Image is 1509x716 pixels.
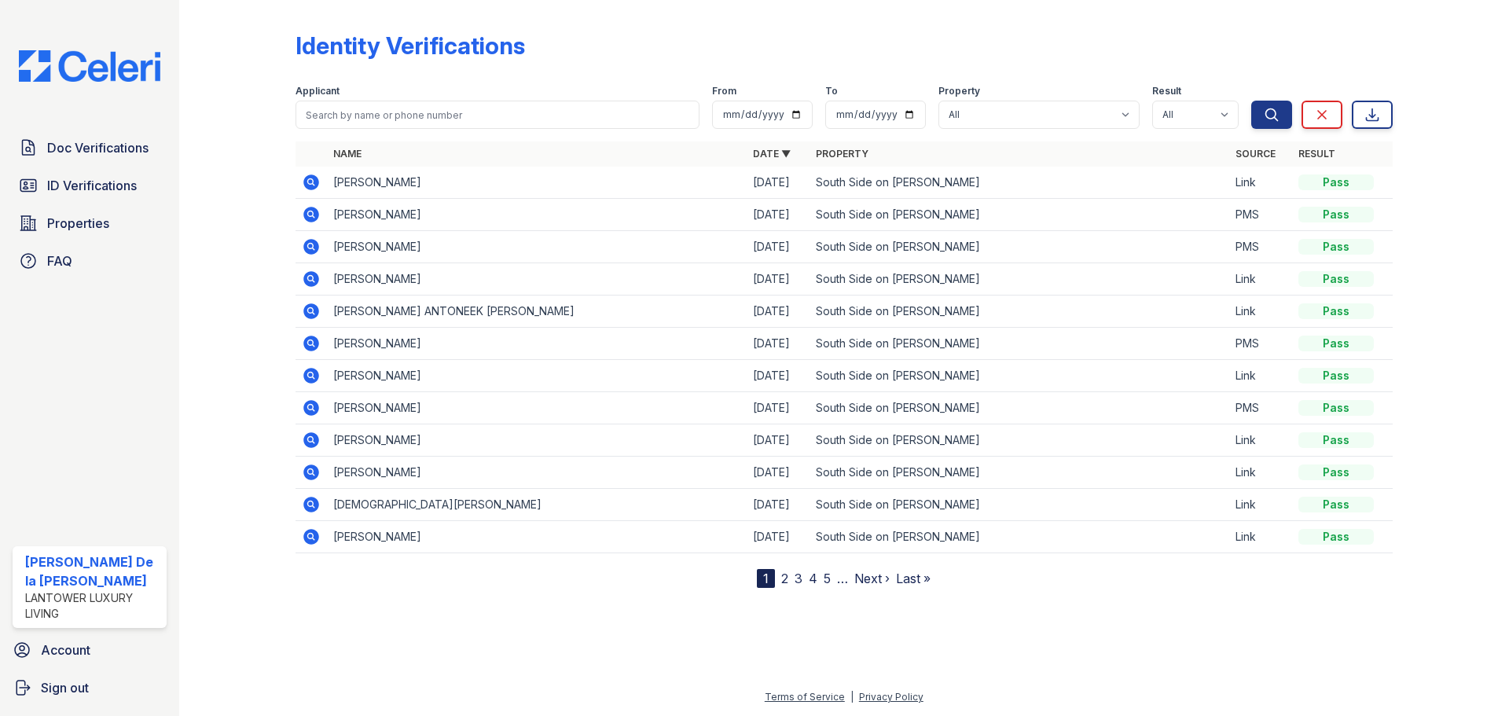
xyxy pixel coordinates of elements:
[824,571,831,586] a: 5
[810,392,1229,424] td: South Side on [PERSON_NAME]
[810,424,1229,457] td: South Side on [PERSON_NAME]
[938,85,980,97] label: Property
[747,263,810,296] td: [DATE]
[47,176,137,195] span: ID Verifications
[1229,424,1292,457] td: Link
[1298,336,1374,351] div: Pass
[747,167,810,199] td: [DATE]
[795,571,802,586] a: 3
[810,263,1229,296] td: South Side on [PERSON_NAME]
[13,207,167,239] a: Properties
[25,590,160,622] div: Lantower Luxury Living
[1235,148,1276,160] a: Source
[327,457,747,489] td: [PERSON_NAME]
[296,85,340,97] label: Applicant
[810,360,1229,392] td: South Side on [PERSON_NAME]
[327,296,747,328] td: [PERSON_NAME] ANTONEEK [PERSON_NAME]
[1229,167,1292,199] td: Link
[810,296,1229,328] td: South Side on [PERSON_NAME]
[6,50,173,82] img: CE_Logo_Blue-a8612792a0a2168367f1c8372b55b34899dd931a85d93a1a3d3e32e68fde9ad4.png
[1298,400,1374,416] div: Pass
[1229,521,1292,553] td: Link
[1298,464,1374,480] div: Pass
[327,360,747,392] td: [PERSON_NAME]
[1298,174,1374,190] div: Pass
[6,634,173,666] a: Account
[747,360,810,392] td: [DATE]
[896,571,931,586] a: Last »
[747,199,810,231] td: [DATE]
[41,678,89,697] span: Sign out
[757,569,775,588] div: 1
[810,328,1229,360] td: South Side on [PERSON_NAME]
[747,424,810,457] td: [DATE]
[1229,296,1292,328] td: Link
[1229,392,1292,424] td: PMS
[747,457,810,489] td: [DATE]
[854,571,890,586] a: Next ›
[747,521,810,553] td: [DATE]
[327,328,747,360] td: [PERSON_NAME]
[13,170,167,201] a: ID Verifications
[1229,328,1292,360] td: PMS
[1229,199,1292,231] td: PMS
[327,199,747,231] td: [PERSON_NAME]
[765,691,845,703] a: Terms of Service
[1298,368,1374,384] div: Pass
[296,101,699,129] input: Search by name or phone number
[333,148,362,160] a: Name
[747,296,810,328] td: [DATE]
[1298,303,1374,319] div: Pass
[1298,497,1374,512] div: Pass
[1298,529,1374,545] div: Pass
[747,489,810,521] td: [DATE]
[810,231,1229,263] td: South Side on [PERSON_NAME]
[1229,489,1292,521] td: Link
[327,263,747,296] td: [PERSON_NAME]
[1298,432,1374,448] div: Pass
[747,392,810,424] td: [DATE]
[327,521,747,553] td: [PERSON_NAME]
[327,167,747,199] td: [PERSON_NAME]
[1298,271,1374,287] div: Pass
[810,489,1229,521] td: South Side on [PERSON_NAME]
[13,132,167,163] a: Doc Verifications
[1298,239,1374,255] div: Pass
[810,199,1229,231] td: South Side on [PERSON_NAME]
[1229,457,1292,489] td: Link
[327,392,747,424] td: [PERSON_NAME]
[810,521,1229,553] td: South Side on [PERSON_NAME]
[47,214,109,233] span: Properties
[837,569,848,588] span: …
[47,138,149,157] span: Doc Verifications
[25,553,160,590] div: [PERSON_NAME] De la [PERSON_NAME]
[47,252,72,270] span: FAQ
[296,31,525,60] div: Identity Verifications
[816,148,868,160] a: Property
[747,328,810,360] td: [DATE]
[850,691,854,703] div: |
[6,672,173,703] a: Sign out
[810,457,1229,489] td: South Side on [PERSON_NAME]
[810,167,1229,199] td: South Side on [PERSON_NAME]
[1229,263,1292,296] td: Link
[859,691,923,703] a: Privacy Policy
[1298,207,1374,222] div: Pass
[1229,231,1292,263] td: PMS
[781,571,788,586] a: 2
[41,641,90,659] span: Account
[825,85,838,97] label: To
[327,489,747,521] td: [DEMOGRAPHIC_DATA][PERSON_NAME]
[1298,148,1335,160] a: Result
[809,571,817,586] a: 4
[327,424,747,457] td: [PERSON_NAME]
[13,245,167,277] a: FAQ
[747,231,810,263] td: [DATE]
[712,85,736,97] label: From
[327,231,747,263] td: [PERSON_NAME]
[1152,85,1181,97] label: Result
[753,148,791,160] a: Date ▼
[1229,360,1292,392] td: Link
